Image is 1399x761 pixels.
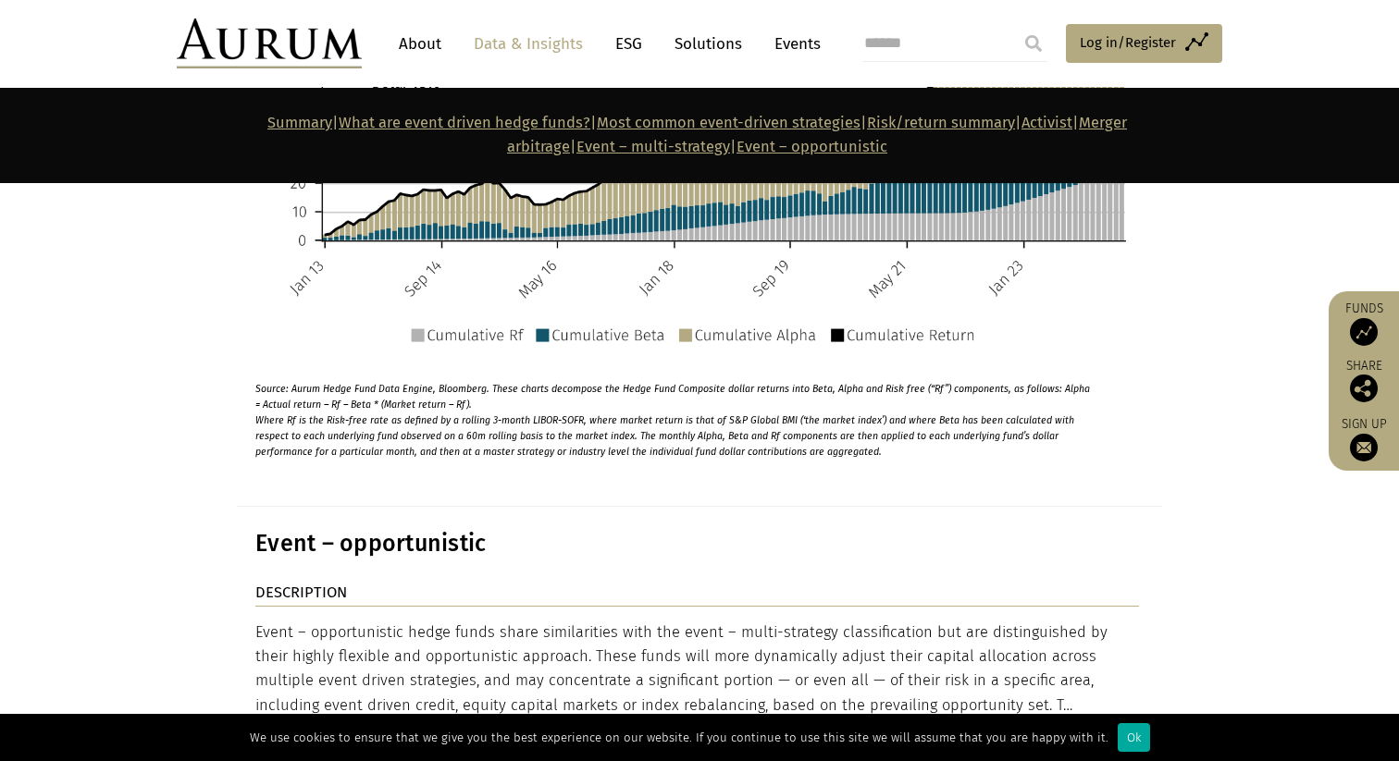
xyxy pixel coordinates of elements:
[576,138,730,155] a: Event – multi-strategy
[1350,374,1378,402] img: Share this post
[255,530,1139,558] h3: Event – opportunistic
[1350,318,1378,346] img: Access Funds
[390,27,451,61] a: About
[1350,434,1378,461] img: Sign up to our newsletter
[1338,301,1390,346] a: Funds
[665,27,751,61] a: Solutions
[1338,416,1390,461] a: Sign up
[606,27,651,61] a: ESG
[267,114,332,131] a: Summary
[177,18,362,68] img: Aurum
[1021,114,1072,131] a: Activist
[867,114,1015,131] a: Risk/return summary
[267,114,1127,155] strong: | | | | | | |
[255,372,1095,460] p: Source: Aurum Hedge Fund Data Engine, Bloomberg. These charts decompose the Hedge Fund Composite ...
[255,583,347,601] strong: DESCRIPTION
[737,138,887,155] a: Event – opportunistic
[1015,25,1052,62] input: Submit
[1080,31,1176,54] span: Log in/Register
[339,114,590,131] a: What are event driven hedge funds?
[597,114,860,131] a: Most common event-driven strategies
[255,620,1139,718] div: Event – opportunistic hedge funds share similarities with the event – multi-strategy classificati...
[1338,360,1390,402] div: Share
[1066,24,1222,63] a: Log in/Register
[1118,723,1150,752] div: Ok
[765,27,821,61] a: Events
[464,27,592,61] a: Data & Insights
